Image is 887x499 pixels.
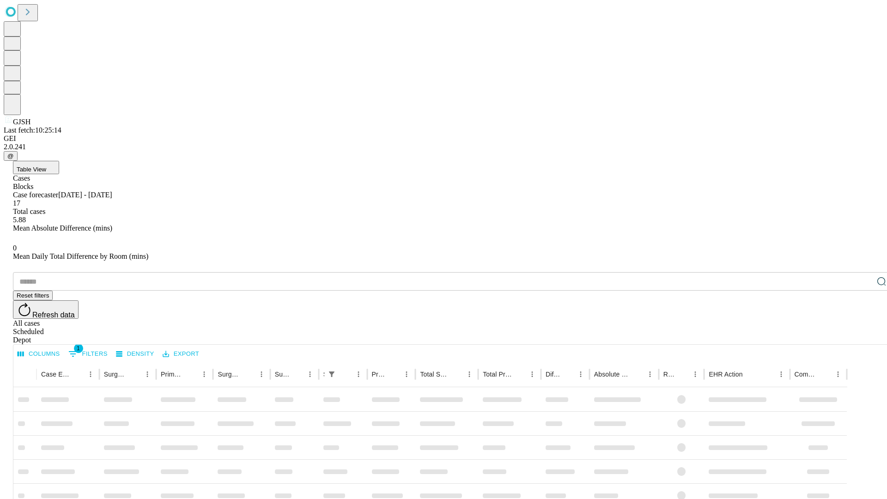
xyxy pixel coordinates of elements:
div: Case Epic Id [41,371,70,378]
div: Difference [546,371,560,378]
button: Menu [400,368,413,381]
button: Sort [185,368,198,381]
button: Sort [819,368,832,381]
button: Sort [744,368,757,381]
span: 5.88 [13,216,26,224]
button: Sort [71,368,84,381]
button: Menu [352,368,365,381]
button: Sort [387,368,400,381]
button: Menu [304,368,316,381]
button: Sort [450,368,463,381]
span: GJSH [13,118,30,126]
div: GEI [4,134,883,143]
div: 1 active filter [325,368,338,381]
button: Menu [832,368,844,381]
button: Show filters [66,347,110,361]
span: 17 [13,199,20,207]
button: Refresh data [13,300,79,319]
span: Last fetch: 10:25:14 [4,126,61,134]
button: Export [160,347,201,361]
div: Surgery Date [275,371,290,378]
button: Menu [775,368,788,381]
div: Resolved in EHR [663,371,675,378]
div: Predicted In Room Duration [372,371,387,378]
button: Sort [291,368,304,381]
span: Case forecaster [13,191,58,199]
button: @ [4,151,18,161]
button: Menu [141,368,154,381]
button: Menu [574,368,587,381]
button: Sort [242,368,255,381]
button: Table View [13,161,59,174]
button: Menu [463,368,476,381]
button: Menu [84,368,97,381]
div: EHR Action [709,371,742,378]
div: Surgery Name [218,371,241,378]
span: Mean Daily Total Difference by Room (mins) [13,252,148,260]
span: 0 [13,244,17,252]
span: Table View [17,166,46,173]
span: 1 [74,344,83,353]
div: Surgeon Name [104,371,127,378]
button: Menu [526,368,539,381]
span: Refresh data [32,311,75,319]
div: Comments [795,371,818,378]
button: Sort [339,368,352,381]
button: Select columns [15,347,62,361]
button: Sort [631,368,644,381]
button: Sort [128,368,141,381]
button: Sort [561,368,574,381]
div: Absolute Difference [594,371,630,378]
span: [DATE] - [DATE] [58,191,112,199]
button: Sort [676,368,689,381]
div: Primary Service [161,371,184,378]
button: Menu [644,368,656,381]
button: Menu [689,368,702,381]
button: Density [114,347,157,361]
button: Menu [198,368,211,381]
span: @ [7,152,14,159]
div: Scheduled In Room Duration [323,371,324,378]
button: Reset filters [13,291,53,300]
div: Total Predicted Duration [483,371,512,378]
div: 2.0.241 [4,143,883,151]
span: Reset filters [17,292,49,299]
button: Show filters [325,368,338,381]
span: Mean Absolute Difference (mins) [13,224,112,232]
button: Sort [513,368,526,381]
span: Total cases [13,207,45,215]
button: Menu [255,368,268,381]
div: Total Scheduled Duration [420,371,449,378]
